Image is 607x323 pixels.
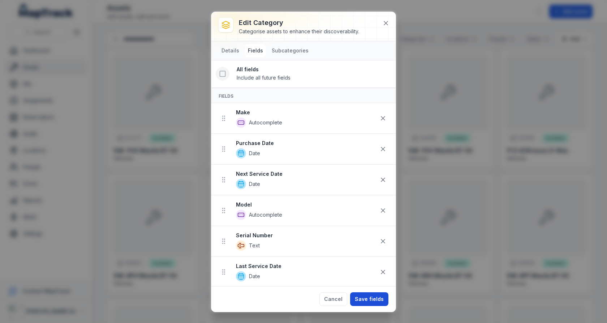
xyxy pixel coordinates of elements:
span: Text [249,242,260,249]
strong: Model [236,201,376,208]
span: Autocomplete [249,211,282,218]
strong: Make [236,109,376,116]
span: Autocomplete [249,119,282,126]
button: Cancel [319,292,347,306]
span: Date [249,273,260,280]
button: Fields [245,44,266,57]
strong: Purchase Date [236,140,376,147]
strong: All fields [237,66,390,73]
strong: Serial Number [236,232,376,239]
button: Details [219,44,242,57]
button: Save fields [350,292,388,306]
strong: Next Service Date [236,170,376,178]
span: Include all future fields [237,75,290,81]
span: Fields [219,93,233,99]
span: Date [249,180,260,188]
h3: Edit category [239,18,359,28]
strong: Last Service Date [236,263,376,270]
div: Categorise assets to enhance their discoverability. [239,28,359,35]
button: Subcategories [269,44,311,57]
span: Date [249,150,260,157]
